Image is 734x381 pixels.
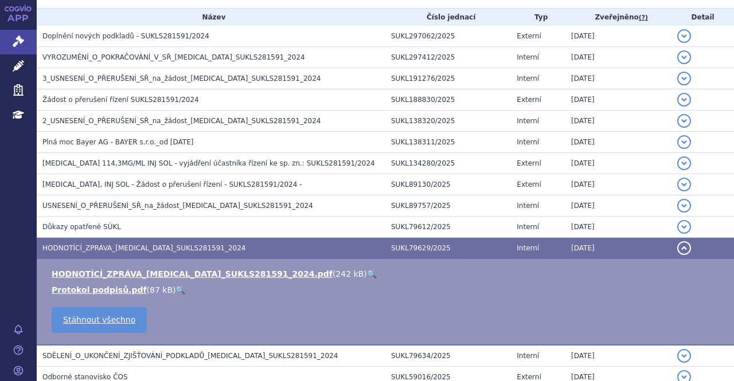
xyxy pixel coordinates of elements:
[565,345,671,367] td: [DATE]
[565,238,671,259] td: [DATE]
[42,32,209,40] span: Doplnění nových podkladů - SUKLS281591/2024
[677,199,691,213] button: detail
[517,138,539,146] span: Interní
[385,132,511,153] td: SUKL138311/2025
[52,284,723,296] li: ( )
[517,53,539,61] span: Interní
[385,238,511,259] td: SUKL79629/2025
[52,307,147,333] a: Stáhnout všechno
[42,117,321,125] span: 2_USNESENÍ_O_PŘERUŠENÍ_SŘ_na_žádost_EYLEA_SUKLS281591_2024
[565,47,671,68] td: [DATE]
[37,9,385,26] th: Název
[517,373,541,381] span: Externí
[517,223,539,231] span: Interní
[565,174,671,195] td: [DATE]
[517,202,539,210] span: Interní
[511,9,565,26] th: Typ
[385,89,511,111] td: SUKL188830/2025
[42,74,321,83] span: 3_USNESENÍ_O_PŘERUŠENÍ_SŘ_na_žádost_EYLEA_SUKLS281591_2024
[52,285,147,294] a: Protokol podpisů.pdf
[565,89,671,111] td: [DATE]
[565,195,671,217] td: [DATE]
[677,241,691,255] button: detail
[677,50,691,64] button: detail
[175,285,185,294] a: 🔍
[42,352,338,360] span: SDĚLENÍ_O_UKONČENÍ_ZJIŠŤOVÁNÍ_PODKLADŮ_EYLEA_SUKLS281591_2024
[517,96,541,104] span: Externí
[367,269,377,278] a: 🔍
[42,53,305,61] span: VYROZUMĚNÍ_O_POKRAČOVÁNÍ_V_SŘ_EYLEA_SUKLS281591_2024
[671,9,734,26] th: Detail
[517,180,541,188] span: Externí
[677,156,691,170] button: detail
[385,174,511,195] td: SUKL89130/2025
[42,96,199,104] span: Žádost o přerušení řízení SUKLS281591/2024
[677,72,691,85] button: detail
[385,9,511,26] th: Číslo jednací
[517,117,539,125] span: Interní
[42,223,121,231] span: Důkazy opatřené SÚKL
[52,269,333,278] a: HODNOTÍCÍ_ZPRÁVA_[MEDICAL_DATA]_SUKLS281591_2024.pdf
[42,373,128,381] span: Odborné stanovisko ČOS
[517,74,539,83] span: Interní
[385,195,511,217] td: SUKL89757/2025
[677,114,691,128] button: detail
[385,153,511,174] td: SUKL134280/2025
[565,68,671,89] td: [DATE]
[385,217,511,238] td: SUKL79612/2025
[639,14,648,22] abbr: (?)
[385,47,511,68] td: SUKL297412/2025
[565,9,671,26] th: Zveřejněno
[677,349,691,363] button: detail
[150,285,173,294] span: 87 kB
[385,345,511,367] td: SUKL79634/2025
[677,220,691,234] button: detail
[385,26,511,47] td: SUKL297062/2025
[565,111,671,132] td: [DATE]
[677,93,691,107] button: detail
[517,32,541,40] span: Externí
[385,68,511,89] td: SUKL191276/2025
[517,159,541,167] span: Externí
[677,178,691,191] button: detail
[42,202,313,210] span: USNESENÍ_O_PŘERUŠENÍ_SŘ_na_žádost_EYLEA_SUKLS281591_2024
[565,217,671,238] td: [DATE]
[335,269,364,278] span: 242 kB
[42,244,246,252] span: HODNOTÍCÍ_ZPRÁVA_EYLEA_SUKLS281591_2024
[42,138,193,146] span: Plná moc Bayer AG - BAYER s.r.o._od 1.4.2025
[42,180,302,188] span: EYLEA, INJ SOL - Žádost o přerušení řízení - SUKLS281591/2024 -
[565,153,671,174] td: [DATE]
[52,268,723,280] li: ( )
[677,29,691,43] button: detail
[385,111,511,132] td: SUKL138320/2025
[677,135,691,149] button: detail
[42,159,375,167] span: EYLEA 114,3MG/ML INJ SOL - vyjádření účastníka řízení ke sp. zn.: SUKLS281591/2024
[517,352,539,360] span: Interní
[565,132,671,153] td: [DATE]
[565,26,671,47] td: [DATE]
[517,244,539,252] span: Interní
